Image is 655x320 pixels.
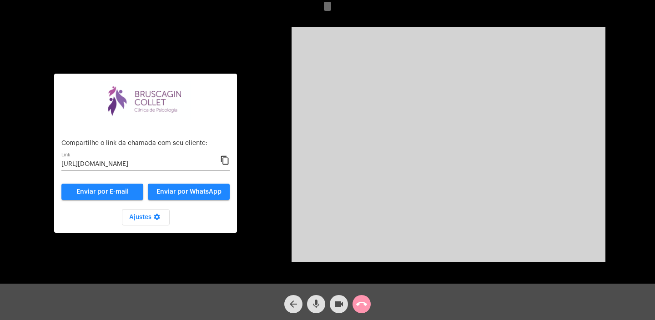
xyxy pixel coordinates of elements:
[100,81,191,120] img: bdd31f1e-573f-3f90-f05a-aecdfb595b2a.png
[61,140,230,147] p: Compartilhe o link da chamada com seu cliente:
[151,213,162,224] mat-icon: settings
[129,214,162,220] span: Ajustes
[311,299,322,310] mat-icon: mic
[61,184,143,200] a: Enviar por E-mail
[148,184,230,200] button: Enviar por WhatsApp
[333,299,344,310] mat-icon: videocam
[156,189,222,195] span: Enviar por WhatsApp
[220,155,230,166] mat-icon: content_copy
[122,209,170,225] button: Ajustes
[356,299,367,310] mat-icon: call_end
[76,189,129,195] span: Enviar por E-mail
[288,299,299,310] mat-icon: arrow_back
